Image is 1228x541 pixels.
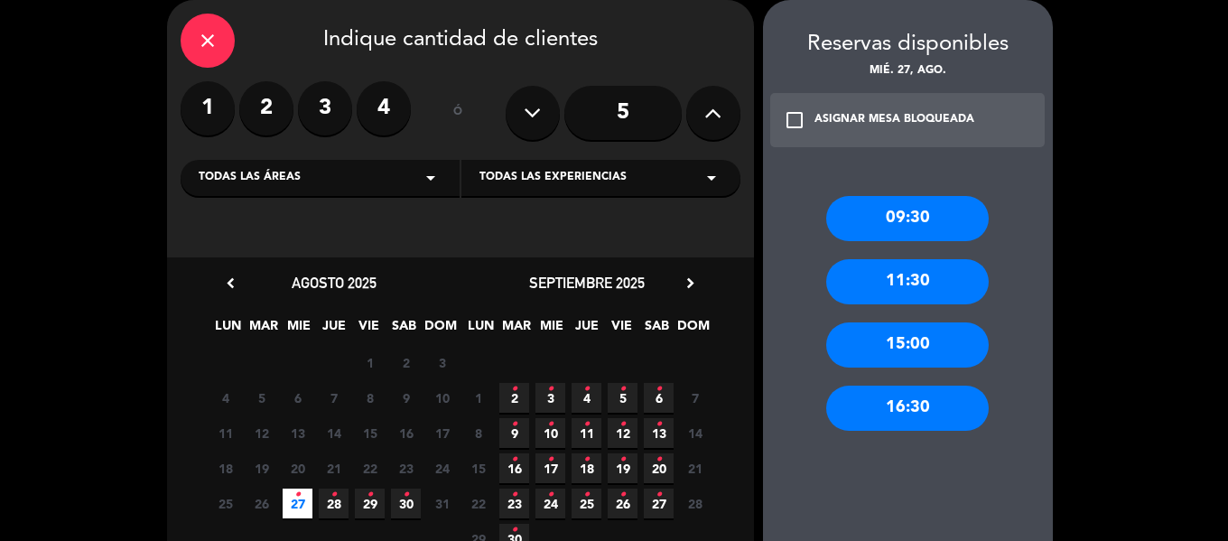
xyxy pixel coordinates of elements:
[429,81,488,145] div: ó
[826,259,989,304] div: 11:30
[213,315,243,345] span: LUN
[355,453,385,483] span: 22
[499,453,529,483] span: 16
[547,410,554,439] i: •
[319,315,349,345] span: JUE
[221,274,240,293] i: chevron_left
[427,383,457,413] span: 10
[391,418,421,448] span: 16
[535,418,565,448] span: 10
[210,453,240,483] span: 18
[572,315,601,345] span: JUE
[420,167,442,189] i: arrow_drop_down
[248,315,278,345] span: MAR
[619,445,626,474] i: •
[181,81,235,135] label: 1
[284,315,313,345] span: MIE
[644,383,674,413] span: 6
[391,453,421,483] span: 23
[680,383,710,413] span: 7
[355,383,385,413] span: 8
[644,489,674,518] span: 27
[656,410,662,439] i: •
[294,480,301,509] i: •
[501,315,531,345] span: MAR
[427,348,457,378] span: 3
[247,489,276,518] span: 26
[210,489,240,518] span: 25
[511,410,517,439] i: •
[814,111,974,129] div: ASIGNAR MESA BLOQUEADA
[319,453,349,483] span: 21
[319,418,349,448] span: 14
[463,418,493,448] span: 8
[427,453,457,483] span: 24
[355,418,385,448] span: 15
[608,489,637,518] span: 26
[656,480,662,509] i: •
[784,109,805,131] i: check_box_outline_blank
[547,375,554,404] i: •
[239,81,293,135] label: 2
[247,453,276,483] span: 19
[319,489,349,518] span: 28
[680,489,710,518] span: 28
[680,418,710,448] span: 14
[354,315,384,345] span: VIE
[826,196,989,241] div: 09:30
[391,383,421,413] span: 9
[319,383,349,413] span: 7
[572,383,601,413] span: 4
[499,489,529,518] span: 23
[680,453,710,483] span: 21
[826,322,989,368] div: 15:00
[247,418,276,448] span: 12
[572,453,601,483] span: 18
[466,315,496,345] span: LUN
[479,169,627,187] span: Todas las experiencias
[283,383,312,413] span: 6
[247,383,276,413] span: 5
[608,383,637,413] span: 5
[499,418,529,448] span: 9
[330,480,337,509] i: •
[427,418,457,448] span: 17
[355,489,385,518] span: 29
[181,14,740,68] div: Indique cantidad de clientes
[701,167,722,189] i: arrow_drop_down
[583,410,590,439] i: •
[763,62,1053,80] div: mié. 27, ago.
[355,348,385,378] span: 1
[644,418,674,448] span: 13
[583,375,590,404] i: •
[547,480,554,509] i: •
[511,480,517,509] i: •
[367,480,373,509] i: •
[199,169,301,187] span: Todas las áreas
[536,315,566,345] span: MIE
[535,453,565,483] span: 17
[210,418,240,448] span: 11
[463,383,493,413] span: 1
[572,489,601,518] span: 25
[389,315,419,345] span: SAB
[357,81,411,135] label: 4
[607,315,637,345] span: VIE
[424,315,454,345] span: DOM
[572,418,601,448] span: 11
[403,480,409,509] i: •
[763,27,1053,62] div: Reservas disponibles
[511,375,517,404] i: •
[619,480,626,509] i: •
[608,453,637,483] span: 19
[427,489,457,518] span: 31
[298,81,352,135] label: 3
[642,315,672,345] span: SAB
[583,480,590,509] i: •
[391,348,421,378] span: 2
[210,383,240,413] span: 4
[463,489,493,518] span: 22
[619,375,626,404] i: •
[619,410,626,439] i: •
[197,30,219,51] i: close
